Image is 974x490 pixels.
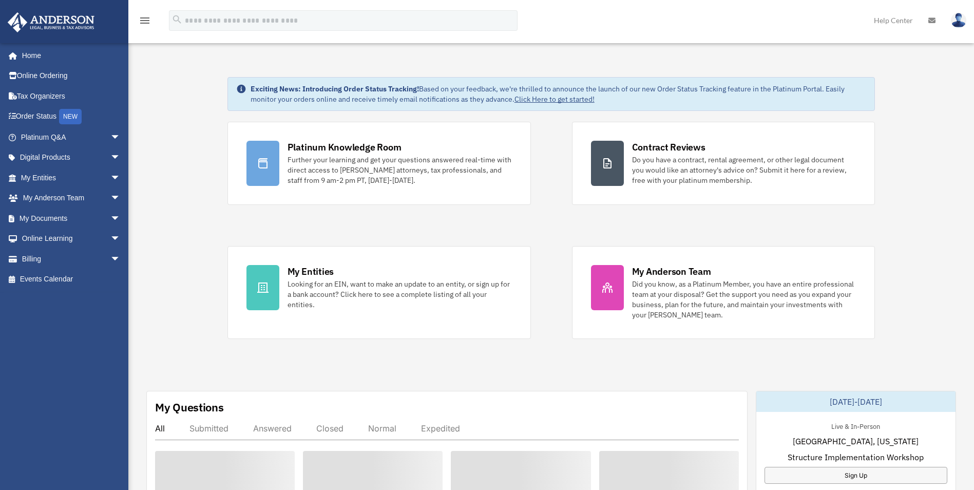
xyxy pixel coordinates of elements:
div: Looking for an EIN, want to make an update to an entity, or sign up for a bank account? Click her... [288,279,512,310]
div: Normal [368,423,396,434]
span: arrow_drop_down [110,167,131,189]
img: Anderson Advisors Platinum Portal [5,12,98,32]
div: Did you know, as a Platinum Member, you have an entire professional team at your disposal? Get th... [632,279,856,320]
div: NEW [59,109,82,124]
span: arrow_drop_down [110,249,131,270]
a: Tax Organizers [7,86,136,106]
a: My Anderson Teamarrow_drop_down [7,188,136,209]
div: Based on your feedback, we're thrilled to announce the launch of our new Order Status Tracking fe... [251,84,867,104]
div: All [155,423,165,434]
div: Live & In-Person [823,420,888,431]
a: Order StatusNEW [7,106,136,127]
div: Expedited [421,423,460,434]
img: User Pic [951,13,966,28]
span: Structure Implementation Workshop [788,451,924,463]
a: Click Here to get started! [514,95,595,104]
div: Platinum Knowledge Room [288,141,402,154]
span: arrow_drop_down [110,188,131,209]
a: Sign Up [765,467,947,484]
i: menu [139,14,151,27]
a: My Entities Looking for an EIN, want to make an update to an entity, or sign up for a bank accoun... [227,246,531,339]
a: Contract Reviews Do you have a contract, rental agreement, or other legal document you would like... [572,122,875,205]
a: Events Calendar [7,269,136,290]
a: My Documentsarrow_drop_down [7,208,136,229]
div: Closed [316,423,343,434]
a: Digital Productsarrow_drop_down [7,147,136,168]
div: My Questions [155,400,224,415]
div: Do you have a contract, rental agreement, or other legal document you would like an attorney's ad... [632,155,856,185]
a: My Anderson Team Did you know, as a Platinum Member, you have an entire professional team at your... [572,246,875,339]
span: arrow_drop_down [110,147,131,168]
span: arrow_drop_down [110,208,131,229]
a: My Entitiesarrow_drop_down [7,167,136,188]
div: [DATE]-[DATE] [756,391,956,412]
a: Home [7,45,131,66]
a: Online Learningarrow_drop_down [7,229,136,249]
div: My Entities [288,265,334,278]
div: Answered [253,423,292,434]
a: Online Ordering [7,66,136,86]
div: Submitted [189,423,228,434]
span: [GEOGRAPHIC_DATA], [US_STATE] [793,435,919,447]
a: menu [139,18,151,27]
div: Further your learning and get your questions answered real-time with direct access to [PERSON_NAM... [288,155,512,185]
div: My Anderson Team [632,265,711,278]
div: Contract Reviews [632,141,705,154]
span: arrow_drop_down [110,127,131,148]
i: search [171,14,183,25]
a: Platinum Q&Aarrow_drop_down [7,127,136,147]
strong: Exciting News: Introducing Order Status Tracking! [251,84,419,93]
a: Billingarrow_drop_down [7,249,136,269]
span: arrow_drop_down [110,229,131,250]
a: Platinum Knowledge Room Further your learning and get your questions answered real-time with dire... [227,122,531,205]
